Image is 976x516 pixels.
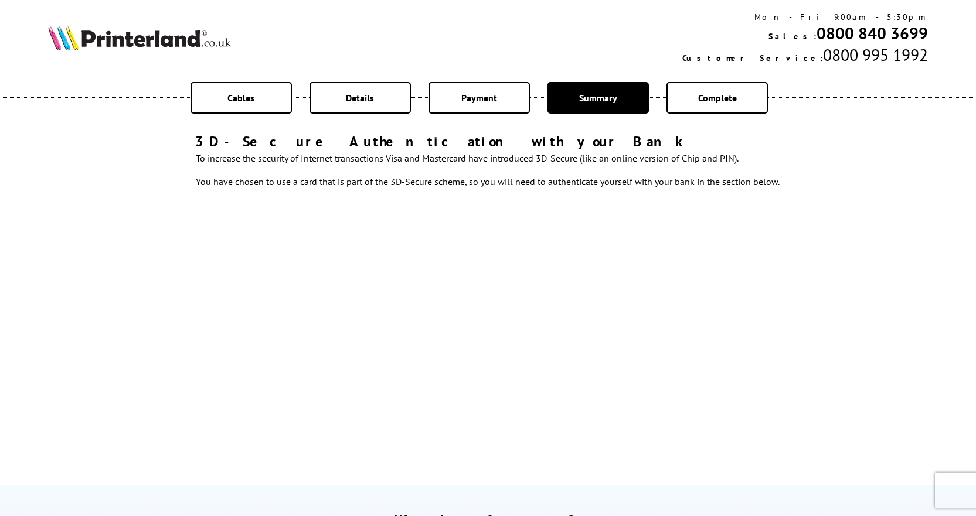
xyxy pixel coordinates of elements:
span: Details [346,92,374,104]
span: Cables [227,92,254,104]
span: Sales: [768,31,817,42]
a: 0800 840 3699 [817,22,928,44]
div: 3D-Secure Authentication with your Bank [195,132,781,151]
span: Payment [461,92,497,104]
span: Summary [579,92,617,104]
span: To increase the security of Internet transactions Visa and Mastercard have introduced 3D-Secure (... [196,152,780,187]
div: Mon - Fri 9:00am - 5:30pm [682,12,928,22]
span: 0800 995 1992 [823,44,928,66]
span: Complete [698,92,737,104]
span: Customer Service: [682,53,823,63]
img: Printerland Logo [48,25,231,50]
